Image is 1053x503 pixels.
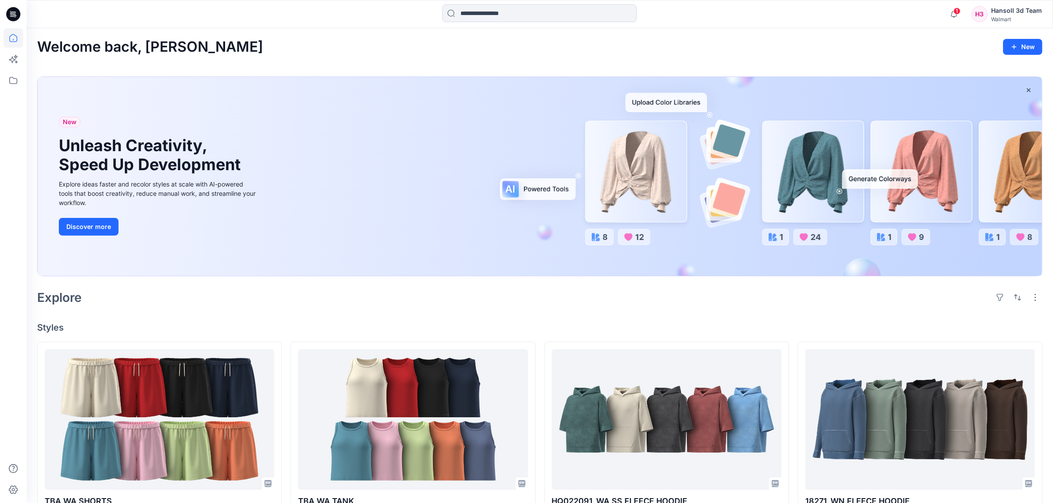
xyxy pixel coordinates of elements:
[59,179,258,207] div: Explore ideas faster and recolor styles at scale with AI-powered tools that boost creativity, red...
[37,322,1042,333] h4: Styles
[1003,39,1042,55] button: New
[59,218,258,236] a: Discover more
[953,8,961,15] span: 1
[972,6,988,22] div: H3
[59,136,245,174] h1: Unleash Creativity, Speed Up Development
[991,5,1042,16] div: Hansoll 3d Team
[63,117,77,127] span: New
[45,349,274,490] a: TBA WA SHORTS
[991,16,1042,23] div: Walmart
[298,349,528,490] a: TBA WA TANK
[552,349,781,490] a: HQ022091_WA SS FLEECE HOODIE
[37,39,263,55] h2: Welcome back, [PERSON_NAME]
[59,218,119,236] button: Discover more
[805,349,1035,490] a: 18271_WN FLEECE HOODIE
[37,290,82,305] h2: Explore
